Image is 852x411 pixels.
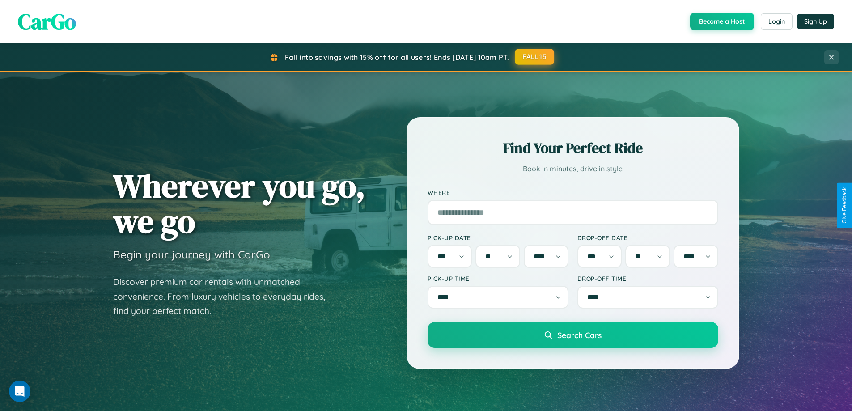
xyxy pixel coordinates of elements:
label: Pick-up Time [428,275,568,282]
label: Drop-off Date [577,234,718,242]
div: Open Intercom Messenger [9,381,30,402]
p: Discover premium car rentals with unmatched convenience. From luxury vehicles to everyday rides, ... [113,275,337,318]
button: Login [761,13,793,30]
span: Fall into savings with 15% off for all users! Ends [DATE] 10am PT. [285,53,509,62]
span: Search Cars [557,330,602,340]
button: FALL15 [515,49,554,65]
h2: Find Your Perfect Ride [428,138,718,158]
h3: Begin your journey with CarGo [113,248,270,261]
button: Search Cars [428,322,718,348]
label: Where [428,189,718,196]
label: Pick-up Date [428,234,568,242]
button: Sign Up [797,14,834,29]
p: Book in minutes, drive in style [428,162,718,175]
span: CarGo [18,7,76,36]
h1: Wherever you go, we go [113,168,365,239]
div: Give Feedback [841,187,848,224]
button: Become a Host [690,13,754,30]
label: Drop-off Time [577,275,718,282]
